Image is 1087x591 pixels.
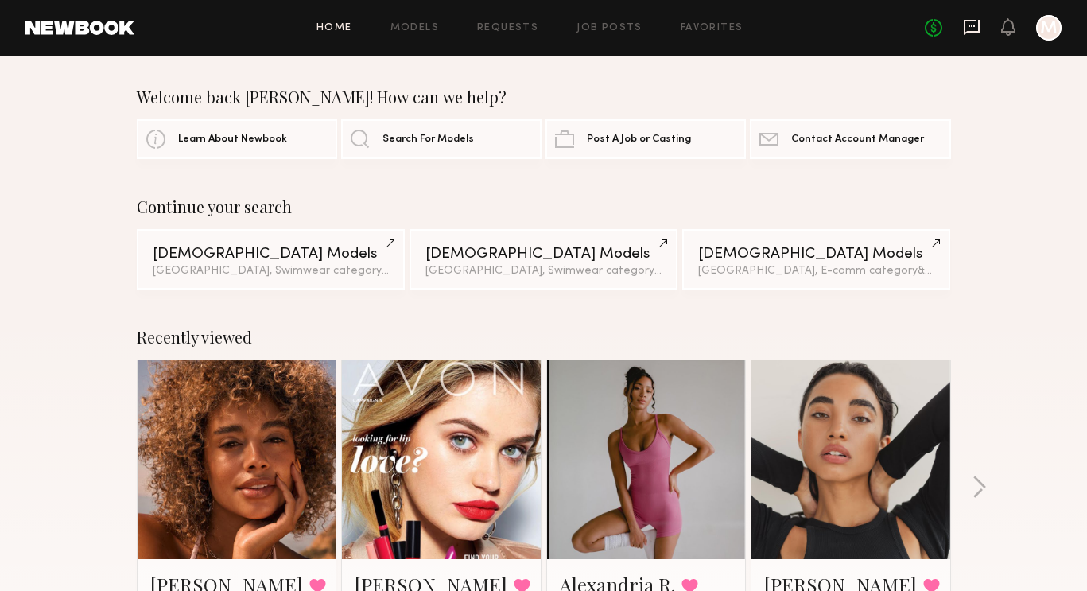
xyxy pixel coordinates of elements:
span: Post A Job or Casting [587,134,691,145]
a: M [1036,15,1062,41]
div: [GEOGRAPHIC_DATA], E-comm category [698,266,934,277]
span: Search For Models [382,134,474,145]
div: [DEMOGRAPHIC_DATA] Models [425,247,662,262]
a: [DEMOGRAPHIC_DATA] Models[GEOGRAPHIC_DATA], Swimwear category&1other filter [410,229,677,290]
a: Job Posts [576,23,642,33]
a: Learn About Newbook [137,119,337,159]
div: [GEOGRAPHIC_DATA], Swimwear category [153,266,389,277]
a: Contact Account Manager [750,119,950,159]
a: Home [316,23,352,33]
span: & 1 other filter [918,266,986,276]
a: Favorites [681,23,743,33]
a: [DEMOGRAPHIC_DATA] Models[GEOGRAPHIC_DATA], Swimwear category&1other filter [137,229,405,290]
div: [GEOGRAPHIC_DATA], Swimwear category [425,266,662,277]
a: Requests [477,23,538,33]
div: Recently viewed [137,328,951,347]
a: Models [390,23,439,33]
a: [DEMOGRAPHIC_DATA] Models[GEOGRAPHIC_DATA], E-comm category&1other filter [682,229,950,290]
span: Learn About Newbook [178,134,287,145]
a: Post A Job or Casting [545,119,746,159]
div: Continue your search [137,197,951,216]
span: Contact Account Manager [791,134,924,145]
a: Search For Models [341,119,542,159]
div: [DEMOGRAPHIC_DATA] Models [153,247,389,262]
div: Welcome back [PERSON_NAME]! How can we help? [137,87,951,107]
div: [DEMOGRAPHIC_DATA] Models [698,247,934,262]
